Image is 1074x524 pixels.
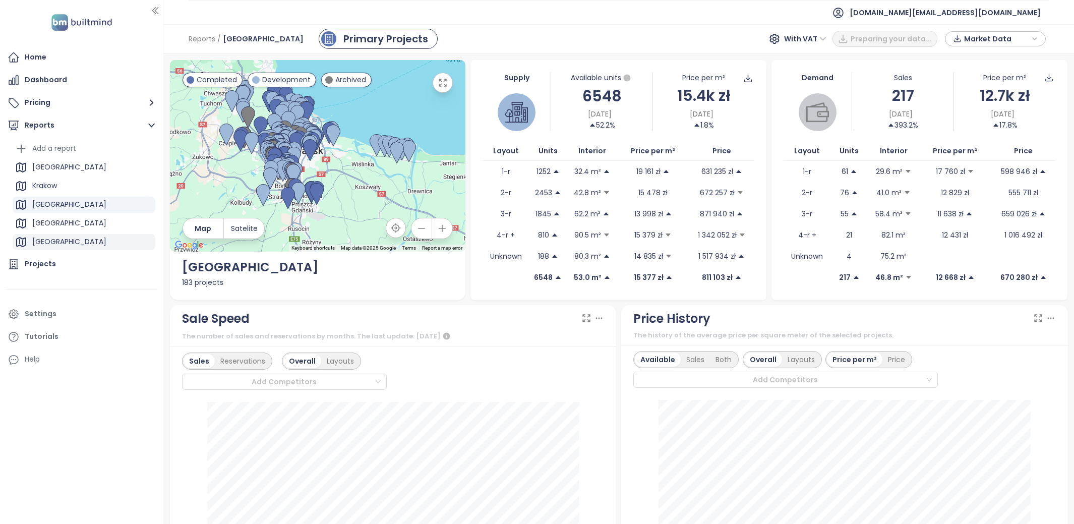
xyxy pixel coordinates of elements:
p: 12 829 zł [941,187,969,198]
span: caret-up [735,274,742,281]
button: Satelite [224,218,264,239]
span: caret-up [555,274,562,281]
span: caret-up [693,122,700,129]
div: Both [710,353,737,367]
a: Home [5,47,158,68]
p: 17 760 zł [936,166,965,177]
p: 62.2 m² [574,208,601,219]
span: With VAT [784,31,826,46]
p: 811 103 zł [702,272,733,283]
p: 42.8 m² [574,187,601,198]
span: caret-up [850,168,857,175]
span: Map data ©2025 Google [341,245,396,251]
div: Krakow [32,180,57,192]
p: 217 [839,272,851,283]
div: Add a report [32,142,76,155]
button: Map [183,218,223,239]
div: 1.8% [693,120,714,131]
span: caret-down [905,274,912,281]
div: [GEOGRAPHIC_DATA] [13,197,155,213]
div: 17.8% [992,120,1018,131]
img: Google [172,239,206,252]
button: Preparing your data... [832,31,937,47]
div: 183 projects [182,277,454,288]
div: Price per m² [682,72,725,83]
p: 1 016 492 zł [1004,229,1042,241]
div: Supply [483,72,551,83]
p: 82.1 m² [881,229,906,241]
span: caret-up [666,274,673,281]
div: Help [25,353,40,366]
span: Map [195,223,211,234]
p: 80.3 m² [574,251,601,262]
span: caret-up [551,231,558,239]
span: caret-up [554,189,561,196]
span: caret-up [887,122,894,129]
div: [GEOGRAPHIC_DATA] [13,234,155,250]
span: caret-up [853,274,860,281]
span: caret-down [603,189,610,196]
span: caret-up [665,210,672,217]
th: Price per m² [617,141,689,161]
span: caret-down [739,231,746,239]
span: caret-up [553,210,560,217]
a: Projects [5,254,158,274]
span: caret-down [603,231,610,239]
div: Reservations [215,354,271,368]
div: 393.2% [887,120,918,131]
p: 555 711 zł [1008,187,1038,198]
div: [GEOGRAPHIC_DATA] [13,159,155,176]
div: Layouts [321,354,360,368]
td: 2-r [483,182,529,203]
span: caret-down [665,253,672,260]
p: 19 161 zł [636,166,661,177]
th: Units [529,141,567,161]
div: Dashboard [25,74,67,86]
div: [GEOGRAPHIC_DATA] [13,215,155,231]
span: caret-down [905,210,912,217]
p: 6548 [534,272,553,283]
td: Unknown [483,246,529,267]
span: [DATE] [588,108,612,120]
div: Add a report [13,141,155,157]
p: 41.0 m² [876,187,902,198]
span: Satelite [231,223,258,234]
span: caret-up [1039,168,1046,175]
p: 61 [842,166,848,177]
p: 12 431 zł [942,229,968,241]
div: 52.2% [589,120,615,131]
span: caret-up [992,122,999,129]
p: 1845 [535,208,551,219]
span: [GEOGRAPHIC_DATA] [223,30,304,48]
span: caret-up [603,253,610,260]
p: 659 026 zł [1001,208,1037,219]
div: Price per m² [983,72,1026,83]
th: Units [830,141,868,161]
span: [DATE] [889,108,913,120]
p: 53.0 m² [574,272,602,283]
p: 4 [847,251,852,262]
span: Reports [189,30,215,48]
td: 3-r [784,203,830,224]
div: Sales [852,72,953,83]
span: caret-up [736,210,743,217]
p: 15 478 zł [638,187,668,198]
p: 55 [841,208,849,219]
th: Interior [868,141,919,161]
img: logo [48,12,115,33]
p: 12 668 zł [936,272,966,283]
td: 2-r [784,182,830,203]
span: Market Data [964,31,1029,46]
span: / [217,30,221,48]
p: 29.6 m² [876,166,903,177]
div: 217 [852,84,953,107]
span: caret-up [851,189,858,196]
div: 12.7k zł [954,84,1055,107]
span: caret-up [589,122,596,129]
div: Projects [25,258,56,270]
p: 1 342 052 zł [698,229,737,241]
div: Home [25,51,46,64]
span: caret-up [603,168,610,175]
span: caret-down [665,231,672,239]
